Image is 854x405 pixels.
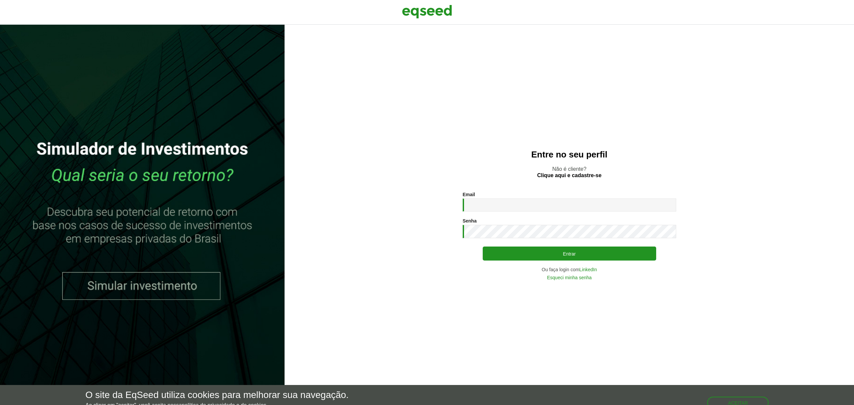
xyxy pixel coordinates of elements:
div: Ou faça login com [463,267,676,272]
a: Clique aqui e cadastre-se [537,173,601,178]
a: Esqueci minha senha [547,275,592,280]
button: Entrar [483,247,656,261]
label: Email [463,192,475,197]
img: EqSeed Logo [402,3,452,20]
p: Não é cliente? [298,166,841,178]
h5: O site da EqSeed utiliza cookies para melhorar sua navegação. [85,390,349,400]
a: LinkedIn [579,267,597,272]
label: Senha [463,219,477,223]
h2: Entre no seu perfil [298,150,841,159]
